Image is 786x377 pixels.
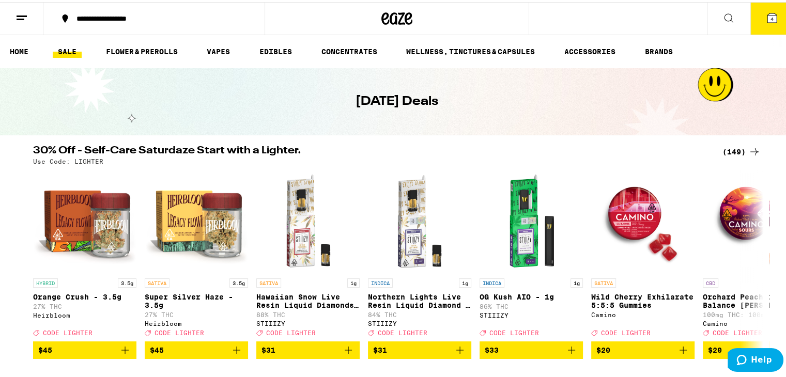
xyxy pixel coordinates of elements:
p: 86% THC [480,301,583,308]
span: CODE LIGHTER [489,327,539,334]
button: Add to bag [480,339,583,357]
p: 1g [571,276,583,286]
a: WELLNESS, TINCTURES & CAPSULES [401,43,540,56]
div: Camino [591,309,695,316]
span: $45 [150,344,164,352]
span: $45 [38,344,52,352]
div: STIIIZY [480,310,583,317]
a: (149) [722,144,761,156]
a: SALE [53,43,82,56]
span: $33 [485,344,499,352]
img: STIIIZY - Northern Lights Live Resin Liquid Diamond - 1g [368,168,471,271]
span: $20 [596,344,610,352]
a: HOME [5,43,34,56]
span: CODE LIGHTER [713,327,762,334]
a: Open page for Orange Crush - 3.5g from Heirbloom [33,168,136,339]
p: INDICA [368,276,393,286]
a: ACCESSORIES [559,43,621,56]
div: STIIIZY [256,318,360,325]
iframe: Opens a widget where you can find more information [728,346,783,372]
p: Use Code: LIGHTER [33,156,103,163]
h2: 30% Off - Self-Care Saturdaze Start with a Lighter. [33,144,710,156]
p: Wild Cherry Exhilarate 5:5:5 Gummies [591,291,695,307]
span: CODE LIGHTER [266,327,316,334]
a: Open page for Hawaiian Snow Live Resin Liquid Diamonds - 1g from STIIIZY [256,168,360,339]
span: CODE LIGHTER [601,327,651,334]
h1: [DATE] Deals [356,91,438,108]
a: Open page for Super Silver Haze - 3.5g from Heirbloom [145,168,248,339]
p: CBD [703,276,718,286]
p: 3.5g [229,276,248,286]
p: Hawaiian Snow Live Resin Liquid Diamonds - 1g [256,291,360,307]
p: 1g [347,276,360,286]
p: 3.5g [118,276,136,286]
div: STIIIZY [368,318,471,325]
p: Orange Crush - 3.5g [33,291,136,299]
span: $31 [373,344,387,352]
p: Super Silver Haze - 3.5g [145,291,248,307]
p: Northern Lights Live Resin Liquid Diamond - 1g [368,291,471,307]
p: HYBRID [33,276,58,286]
a: EDIBLES [254,43,297,56]
img: STIIIZY - OG Kush AIO - 1g [480,168,583,271]
p: OG Kush AIO - 1g [480,291,583,299]
img: Heirbloom - Orange Crush - 3.5g [33,168,136,271]
p: 84% THC [368,309,471,316]
button: Add to bag [368,339,471,357]
a: Open page for OG Kush AIO - 1g from STIIIZY [480,168,583,339]
button: Add to bag [591,339,695,357]
button: Add to bag [256,339,360,357]
p: SATIVA [145,276,169,286]
button: Add to bag [33,339,136,357]
p: SATIVA [256,276,281,286]
button: Add to bag [145,339,248,357]
img: STIIIZY - Hawaiian Snow Live Resin Liquid Diamonds - 1g [256,168,360,271]
p: 1g [459,276,471,286]
a: Open page for Wild Cherry Exhilarate 5:5:5 Gummies from Camino [591,168,695,339]
a: CONCENTRATES [316,43,382,56]
button: BRANDS [640,43,678,56]
span: 4 [770,14,774,20]
p: 27% THC [33,301,136,308]
p: INDICA [480,276,504,286]
p: SATIVA [591,276,616,286]
span: CODE LIGHTER [155,327,204,334]
span: CODE LIGHTER [43,327,93,334]
img: Heirbloom - Super Silver Haze - 3.5g [145,168,248,271]
span: $20 [708,344,722,352]
p: 88% THC [256,309,360,316]
span: CODE LIGHTER [378,327,427,334]
img: Camino - Wild Cherry Exhilarate 5:5:5 Gummies [591,168,695,271]
a: VAPES [202,43,235,56]
div: Heirbloom [145,318,248,325]
a: Open page for Northern Lights Live Resin Liquid Diamond - 1g from STIIIZY [368,168,471,339]
div: Heirbloom [33,310,136,317]
span: $31 [261,344,275,352]
p: 27% THC [145,309,248,316]
a: FLOWER & PREROLLS [101,43,183,56]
